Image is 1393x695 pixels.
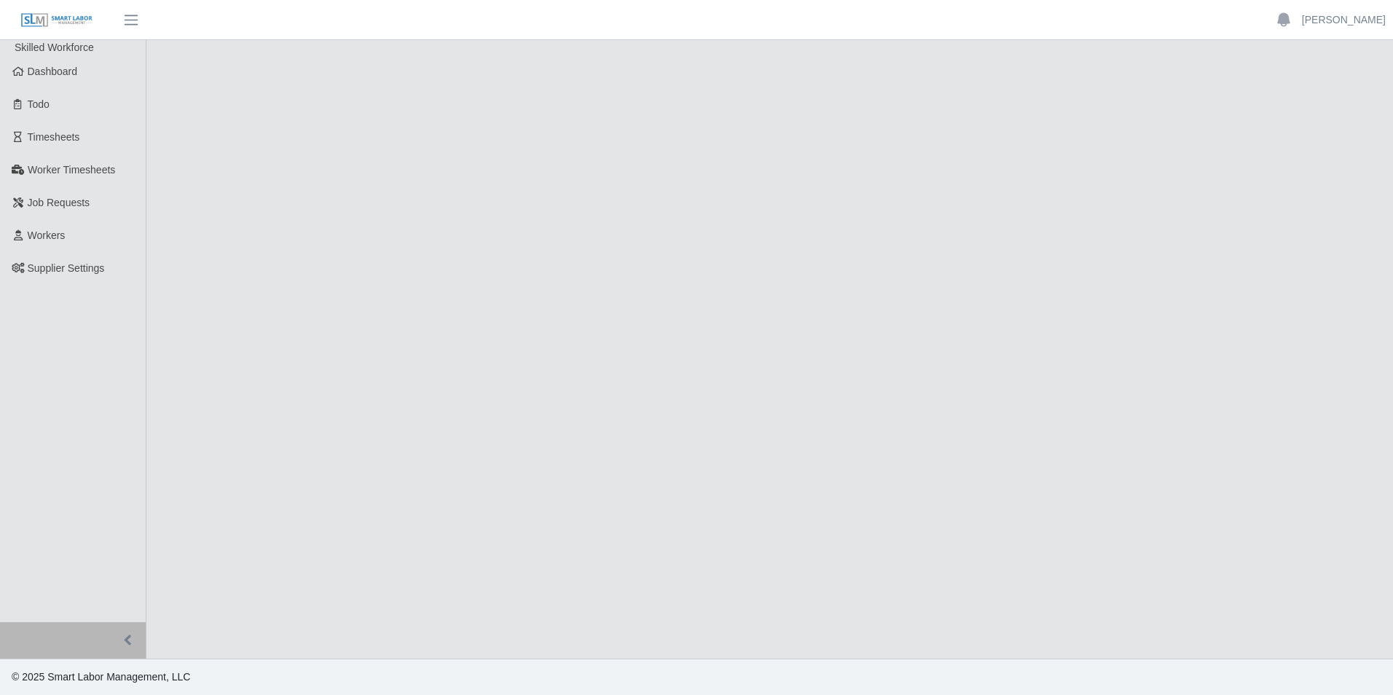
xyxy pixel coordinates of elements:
span: Job Requests [28,197,90,208]
span: Dashboard [28,66,78,77]
span: Skilled Workforce [15,42,94,53]
span: Timesheets [28,131,80,143]
span: Supplier Settings [28,262,105,274]
span: Workers [28,229,66,241]
a: [PERSON_NAME] [1302,12,1386,28]
span: © 2025 Smart Labor Management, LLC [12,671,190,683]
span: Worker Timesheets [28,164,115,176]
span: Todo [28,98,50,110]
img: SLM Logo [20,12,93,28]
